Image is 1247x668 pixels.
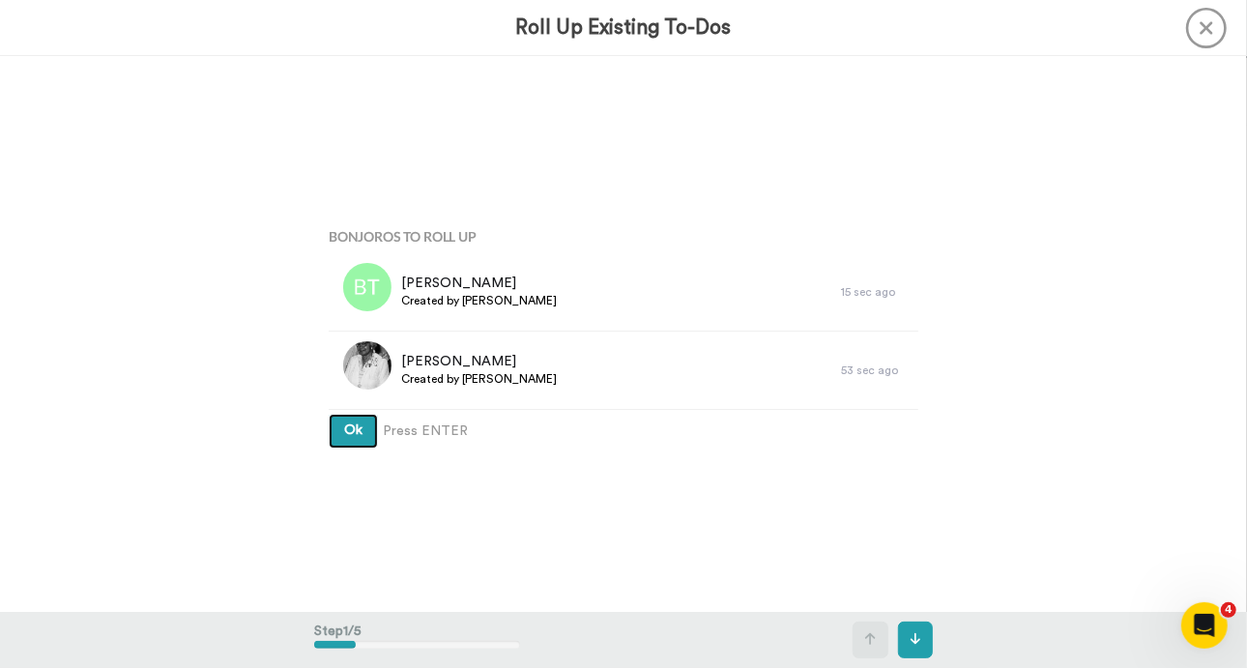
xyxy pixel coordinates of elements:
span: 4 [1221,602,1236,618]
span: [PERSON_NAME] [401,352,557,371]
img: bt.png [343,263,391,311]
span: [PERSON_NAME] [401,274,557,293]
div: 53 sec ago [841,363,909,378]
span: Created by [PERSON_NAME] [401,371,557,387]
span: Ok [344,423,362,437]
h4: Bonjoros To Roll Up [329,229,918,244]
img: 92e5bb03-c487-437a-ac18-2b1b9bedeb59.jpg [343,341,391,390]
span: Created by [PERSON_NAME] [401,293,557,308]
div: 15 sec ago [841,284,909,300]
button: Ok [329,414,378,449]
div: Step 1 / 5 [314,612,520,668]
iframe: Intercom live chat [1181,602,1228,649]
span: Press ENTER [383,421,468,441]
h3: Roll Up Existing To-Dos [516,16,732,39]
